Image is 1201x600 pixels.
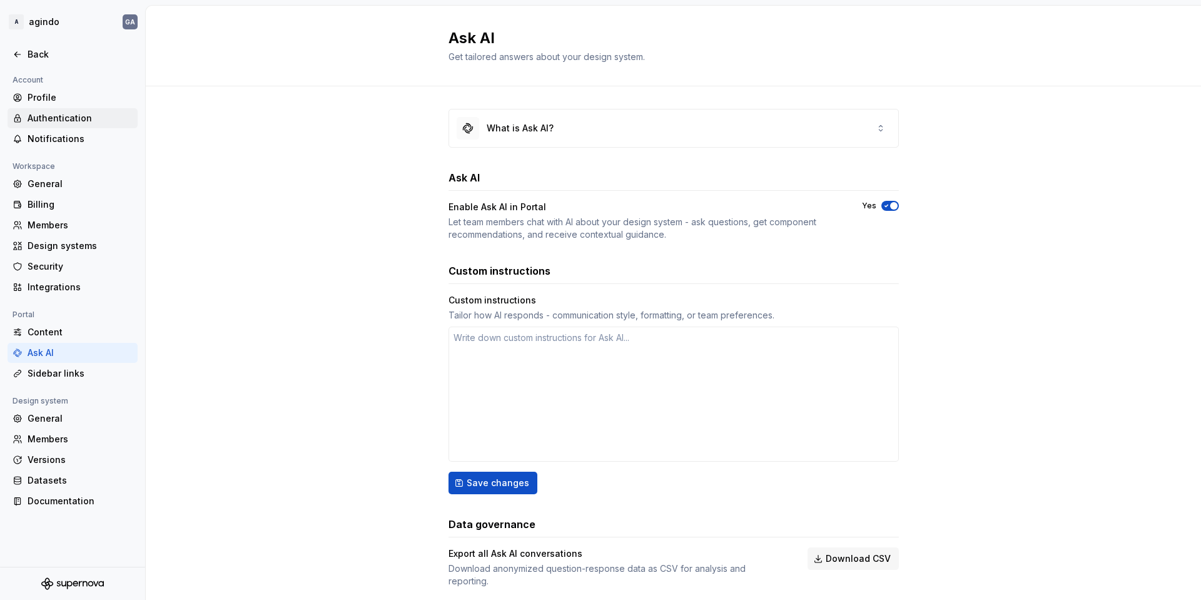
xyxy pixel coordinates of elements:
div: Documentation [28,495,133,507]
span: Download CSV [826,552,891,565]
div: Sidebar links [28,367,133,380]
div: General [28,412,133,425]
a: Design systems [8,236,138,256]
a: Versions [8,450,138,470]
a: General [8,174,138,194]
div: Content [28,326,133,338]
div: Security [28,260,133,273]
div: Export all Ask AI conversations [448,547,785,560]
div: Versions [28,454,133,466]
div: Account [8,73,48,88]
div: Profile [28,91,133,104]
div: Members [28,433,133,445]
a: Members [8,215,138,235]
svg: Supernova Logo [41,577,104,590]
button: Save changes [448,472,537,494]
div: Ask AI [28,347,133,359]
a: Datasets [8,470,138,491]
div: Tailor how AI responds - communication style, formatting, or team preferences. [448,309,899,322]
a: Ask AI [8,343,138,363]
div: Design systems [28,240,133,252]
h3: Custom instructions [448,263,550,278]
div: Billing [28,198,133,211]
div: Let team members chat with AI about your design system - ask questions, get component recommendat... [448,216,839,241]
a: Billing [8,195,138,215]
div: Integrations [28,281,133,293]
div: Authentication [28,112,133,125]
button: AagindoGA [3,8,143,36]
div: Notifications [28,133,133,145]
a: Security [8,257,138,277]
h2: Ask AI [448,28,884,48]
div: Portal [8,307,39,322]
div: Datasets [28,474,133,487]
div: Back [28,48,133,61]
h3: Ask AI [448,170,480,185]
a: Integrations [8,277,138,297]
a: Members [8,429,138,449]
span: Get tailored answers about your design system. [448,51,645,62]
button: Download CSV [808,547,899,570]
h3: Data governance [448,517,535,532]
a: Documentation [8,491,138,511]
div: Enable Ask AI in Portal [448,201,839,213]
a: Back [8,44,138,64]
div: Members [28,219,133,231]
div: Download anonymized question-response data as CSV for analysis and reporting. [448,562,785,587]
div: Workspace [8,159,60,174]
div: Custom instructions [448,294,899,307]
div: agindo [29,16,59,28]
a: Notifications [8,129,138,149]
div: Design system [8,394,73,409]
label: Yes [862,201,876,211]
a: Sidebar links [8,364,138,384]
a: General [8,409,138,429]
div: GA [125,17,135,27]
div: General [28,178,133,190]
div: What is Ask AI? [487,122,554,135]
a: Profile [8,88,138,108]
div: A [9,14,24,29]
a: Authentication [8,108,138,128]
span: Save changes [467,477,529,489]
a: Content [8,322,138,342]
